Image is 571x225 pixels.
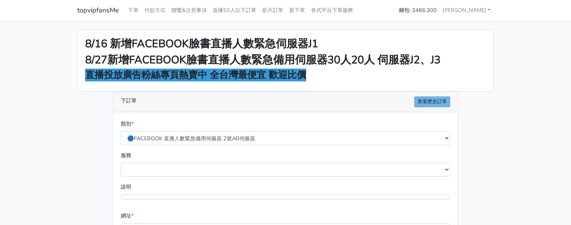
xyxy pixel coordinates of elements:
[125,3,141,18] a: 下單
[399,6,437,14] strong: 錢包: 3466.300
[85,69,306,81] strong: 直播投放廣告粉絲專頁熱賣中 全台灣最便宜 歡迎比價
[121,120,134,128] label: 類別
[121,211,134,220] label: 網址
[168,3,210,18] a: 聯繫&注意事項
[113,92,458,112] div: 下訂單
[141,3,168,18] a: 付款方式
[85,52,440,67] strong: 8/27新增FACEBOOK臉書直播人數緊急備用伺服器30人20人 伺服器J2、J3
[85,36,318,51] strong: 8/16 新增FACEBOOK臉書直播人數緊急伺服器J1
[210,3,259,18] a: 直播50人以下訂單
[286,3,308,18] a: 新下單
[121,151,131,160] label: 服務
[77,3,119,18] a: topvipfansMe
[121,183,131,191] label: 說明
[259,3,286,18] a: 影片訂單
[440,3,494,18] a: [PERSON_NAME]
[414,96,450,107] a: 查看歷史訂單
[308,3,356,18] a: 各式平台下單服務
[396,3,440,18] a: 錢包: 3466.300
